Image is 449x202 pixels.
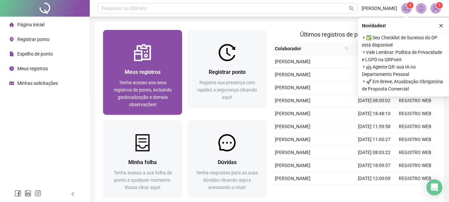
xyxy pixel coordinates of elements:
span: 1 [438,3,441,8]
td: [DATE] 12:33:55 [354,68,395,81]
span: ⚬ 🤖 Agente QR: sua IA no Departamento Pessoal [362,63,445,78]
span: Meus registros [125,69,161,75]
td: [DATE] 18:09:52 [354,55,395,68]
span: Tenha acesso aos seus registros de ponto, incluindo geolocalização e demais observações! [114,80,172,107]
span: linkedin [25,190,31,197]
span: [PERSON_NAME] [275,163,310,168]
span: schedule [9,81,14,86]
span: Tenha acesso a sua folha de ponto a qualquer momento. Basta clicar aqui! [114,170,172,190]
td: [DATE] 12:00:09 [354,172,395,185]
span: ⚬ ✅ Seu Checklist de Sucesso do DP está disponível [362,34,445,49]
span: Últimos registros de ponto sincronizados [300,31,407,38]
td: [DATE] 11:03:39 [354,185,395,198]
span: Data/Hora [354,45,383,52]
span: close [439,23,443,28]
span: instagram [35,190,41,197]
td: [DATE] 08:00:02 [354,94,395,107]
td: REGISTRO WEB [395,159,436,172]
a: Meus registrosTenha acesso aos seus registros de ponto, incluindo geolocalização e demais observa... [103,30,182,115]
span: 1 [409,3,411,8]
span: clock-circle [9,66,14,71]
span: Dúvidas [218,159,237,165]
div: Open Intercom Messenger [426,179,442,195]
td: REGISTRO WEB [395,172,436,185]
th: Data/Hora [351,42,391,55]
span: ⚬ 🚀 Em Breve, Atualização Obrigatória de Proposta Comercial [362,78,445,93]
span: [PERSON_NAME] [275,150,310,155]
span: search [349,6,354,11]
span: Novidades ! [362,22,386,29]
span: ⚬ Vale Lembrar: Política de Privacidade e LGPD na QRPoint [362,49,445,63]
span: [PERSON_NAME] [275,137,310,142]
span: Registrar ponto [17,37,50,42]
td: [DATE] 11:59:58 [354,120,395,133]
sup: 1 [407,2,413,9]
span: Registre sua presença com rapidez e segurança clicando aqui! [197,80,257,100]
span: [PERSON_NAME] [275,98,310,103]
span: Espelho de ponto [17,51,53,57]
span: facebook [15,190,21,197]
span: [PERSON_NAME] [275,111,310,116]
td: [DATE] 18:48:10 [354,107,395,120]
span: [PERSON_NAME] [275,176,310,181]
span: notification [403,5,409,11]
td: [DATE] 11:00:27 [354,133,395,146]
td: [DATE] 18:09:37 [354,159,395,172]
span: Página inicial [17,22,45,27]
td: REGISTRO WEB [395,146,436,159]
span: [PERSON_NAME] [362,5,397,12]
span: Colaborador [275,45,342,52]
span: [PERSON_NAME] [275,59,310,64]
span: Minhas solicitações [17,81,58,86]
span: [PERSON_NAME] [275,124,310,129]
span: home [9,22,14,27]
span: Tenha respostas para as suas dúvidas clicando aqui e acessando o chat! [196,170,258,190]
td: [DATE] 11:03:43 [354,81,395,94]
span: search [345,47,349,51]
td: REGISTRO WEB [395,107,436,120]
span: Registrar ponto [209,69,246,75]
span: [PERSON_NAME] [275,72,310,77]
a: Minha folhaTenha acesso a sua folha de ponto a qualquer momento. Basta clicar aqui! [103,120,182,198]
span: file [9,52,14,56]
img: 90494 [431,3,441,13]
a: DúvidasTenha respostas para as suas dúvidas clicando aqui e acessando o chat! [187,120,267,198]
span: left [70,192,75,196]
span: environment [9,37,14,42]
span: [PERSON_NAME] [275,85,310,90]
td: REGISTRO WEB [395,185,436,198]
span: search [343,44,350,54]
sup: Atualize o seu contato no menu Meus Dados [436,2,443,9]
td: REGISTRO WEB [395,133,436,146]
td: REGISTRO WEB [395,94,436,107]
span: bell [418,5,424,11]
a: Registrar pontoRegistre sua presença com rapidez e segurança clicando aqui! [187,30,267,107]
span: Minha folha [128,159,157,165]
span: Meus registros [17,66,48,71]
td: REGISTRO WEB [395,120,436,133]
td: [DATE] 08:03:22 [354,146,395,159]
